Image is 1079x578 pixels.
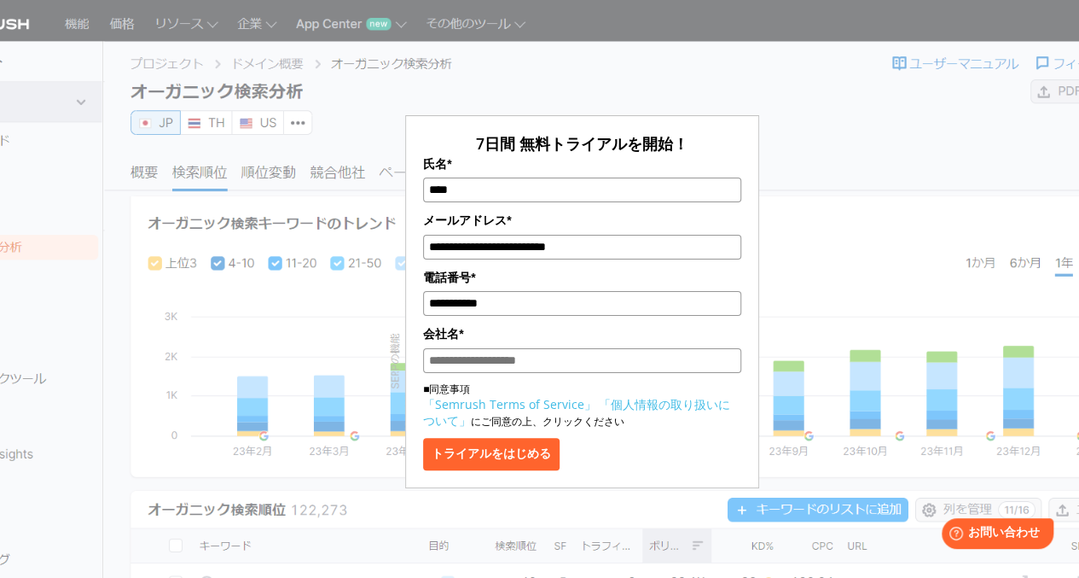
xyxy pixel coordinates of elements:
[927,511,1060,559] iframe: Help widget launcher
[476,133,688,154] span: 7日間 無料トライアルを開始！
[423,211,741,230] label: メールアドレス*
[423,382,741,429] p: ■同意事項 にご同意の上、クリックください
[423,396,596,412] a: 「Semrush Terms of Service」
[423,438,560,470] button: トライアルをはじめる
[423,396,730,429] a: 「個人情報の取り扱いについて」
[423,268,741,287] label: 電話番号*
